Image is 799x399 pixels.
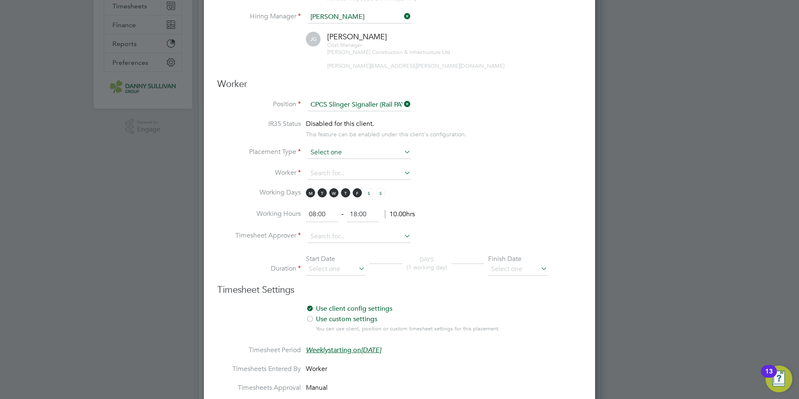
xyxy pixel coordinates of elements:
span: S [376,188,385,197]
span: M [306,188,315,197]
input: Search for... [308,230,411,243]
div: DAYS [402,256,451,271]
input: 17:00 [347,207,379,222]
input: Search for... [308,11,411,23]
label: Timesheets Entered By [217,365,301,373]
label: Duration [217,264,301,273]
span: Manual [306,384,328,392]
h3: Worker [217,78,582,90]
span: F [353,188,362,197]
label: Timesheet Period [217,346,301,355]
div: This feature can be enabled under this client's configuration. [306,128,466,138]
span: Worker [306,365,327,373]
span: W [329,188,338,197]
input: Search for... [308,99,411,111]
label: Timesheet Approver [217,231,301,240]
label: Use client config settings [306,304,513,313]
label: Use custom settings [306,315,513,324]
span: Disabled for this client. [306,120,374,128]
span: ‐ [340,210,345,218]
label: Placement Type [217,148,301,156]
span: [PERSON_NAME] Construction & Infrastructure Ltd [327,49,450,56]
div: Start Date [306,255,365,263]
span: T [341,188,350,197]
input: 08:00 [306,207,338,222]
label: IR35 Status [217,120,301,128]
input: Select one [306,263,365,276]
span: Cost Manager [327,41,362,49]
label: Timesheets Approval [217,384,301,392]
input: Select one [488,263,547,276]
span: JG [306,32,321,46]
span: 10.00hrs [385,210,415,218]
label: Working Hours [217,210,301,218]
input: Select one [308,146,411,159]
div: You can use client, position or custom timesheet settings for this placement. [316,325,519,332]
span: (1 working day) [407,263,447,271]
h3: Timesheet Settings [217,284,582,296]
span: S [364,188,374,197]
span: T [318,188,327,197]
em: [DATE] [361,346,381,354]
em: Weekly [306,346,328,354]
label: Position [217,100,301,109]
span: [PERSON_NAME] [327,32,387,41]
span: [PERSON_NAME][EMAIL_ADDRESS][PERSON_NAME][DOMAIN_NAME] [327,62,504,69]
div: 13 [765,371,773,382]
button: Open Resource Center, 13 new notifications [766,366,792,392]
div: Finish Date [488,255,547,263]
label: Working Days [217,188,301,197]
label: Worker [217,169,301,177]
span: starting on [306,346,381,354]
label: Hiring Manager [217,12,301,21]
input: Search for... [308,167,411,180]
